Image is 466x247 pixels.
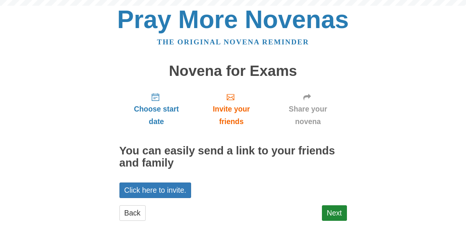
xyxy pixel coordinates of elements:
a: Share your novena [269,87,347,132]
h2: You can easily send a link to your friends and family [119,145,347,169]
span: Share your novena [277,103,339,128]
a: Choose start date [119,87,194,132]
h1: Novena for Exams [119,63,347,79]
a: Pray More Novenas [117,5,349,33]
a: Invite your friends [193,87,269,132]
a: Back [119,205,146,221]
a: Next [322,205,347,221]
span: Choose start date [127,103,186,128]
a: Click here to invite. [119,182,191,198]
span: Invite your friends [201,103,261,128]
a: The original novena reminder [157,38,309,46]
